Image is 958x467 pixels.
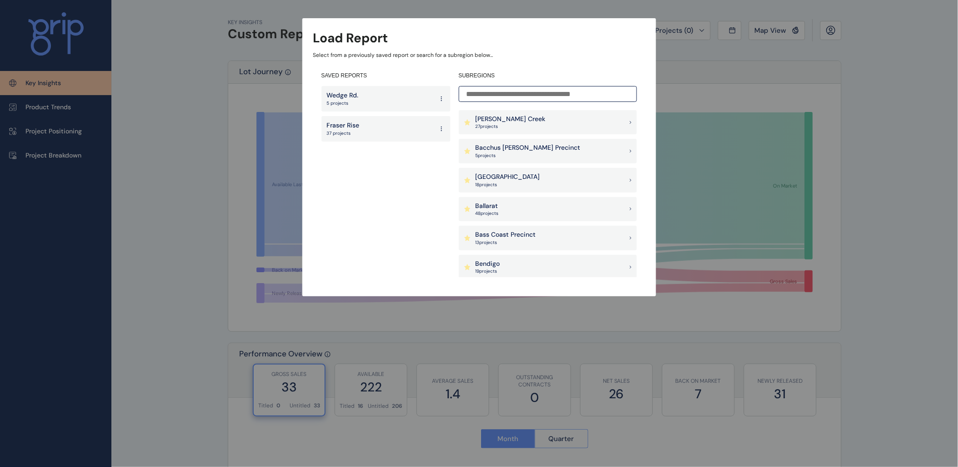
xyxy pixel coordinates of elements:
p: Wedge Rd. [327,91,359,100]
p: 13 project s [476,239,536,246]
p: Fraser Rise [327,121,360,130]
p: [PERSON_NAME] Creek [476,115,546,124]
p: 37 projects [327,130,360,137]
p: Select from a previously saved report or search for a subregion below... [313,51,645,59]
p: 48 project s [476,210,499,217]
h4: SAVED REPORTS [321,72,451,80]
p: Ballarat [476,202,499,211]
h3: Load Report [313,29,388,47]
p: 5 project s [476,152,581,159]
p: 27 project s [476,123,546,130]
p: 5 projects [327,100,359,107]
p: 18 project s [476,182,540,188]
p: Bendigo [476,259,500,269]
p: 19 project s [476,268,500,274]
p: [GEOGRAPHIC_DATA] [476,173,540,182]
h4: SUBREGIONS [459,72,637,80]
p: Bacchus [PERSON_NAME] Precinct [476,143,581,152]
p: Bass Coast Precinct [476,230,536,239]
